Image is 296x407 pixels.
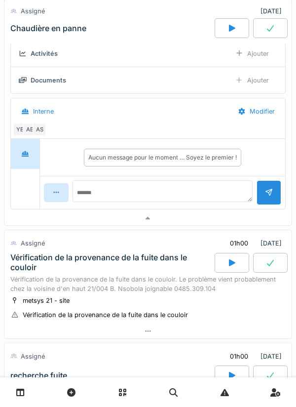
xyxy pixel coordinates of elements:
[33,122,46,136] div: AS
[227,71,277,89] div: Ajouter
[222,234,286,252] div: [DATE]
[21,239,45,248] div: Assigné
[10,275,286,293] div: Vérification de la provenance de la fuite dans le couloir. Le problème vient probablement chez la...
[23,122,37,136] div: AB
[15,44,281,63] summary: ActivitésAjouter
[15,71,281,89] summary: DocumentsAjouter
[227,44,277,63] div: Ajouter
[229,102,283,121] div: Modifier
[31,49,58,58] div: Activités
[10,24,86,33] div: Chaudière en panne
[31,76,66,85] div: Documents
[21,352,45,361] div: Assigné
[230,239,248,248] div: 01h00
[21,6,45,16] div: Assigné
[23,296,70,305] div: metsys 21 - site
[222,347,286,366] div: [DATE]
[33,107,54,116] div: Interne
[10,371,67,380] div: recherche fuite
[260,6,286,16] div: [DATE]
[10,253,213,272] div: Vérification de la provenance de la fuite dans le couloir
[13,122,27,136] div: YE
[88,153,237,162] div: Aucun message pour le moment … Soyez le premier !
[230,352,248,361] div: 01h00
[23,310,188,320] div: Vérification de la provenance de la fuite dans le couloir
